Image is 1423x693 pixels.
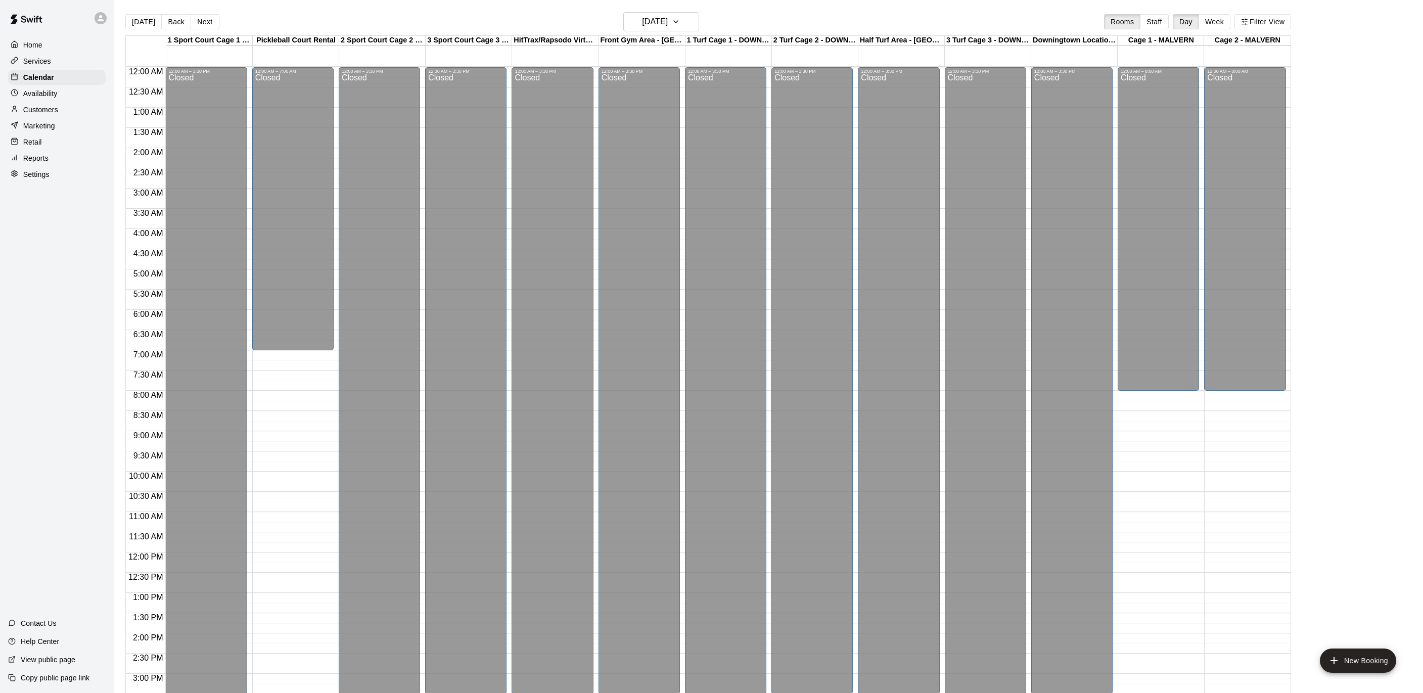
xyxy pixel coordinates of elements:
span: 3:00 PM [130,674,166,682]
span: 6:30 AM [131,330,166,339]
span: 3:30 AM [131,209,166,217]
p: Retail [23,137,42,147]
span: 12:30 AM [126,87,166,96]
span: 8:00 AM [131,391,166,399]
p: View public page [21,655,75,665]
span: 1:00 PM [130,593,166,602]
button: Day [1173,14,1199,29]
div: Cage 1 - MALVERN [1118,36,1204,45]
div: Settings [8,167,106,182]
span: 9:30 AM [131,451,166,460]
a: Calendar [8,70,106,85]
div: Closed [1207,74,1282,394]
span: 9:00 AM [131,431,166,440]
div: 3 Turf Cage 3 - DOWNINGTOWN [945,36,1031,45]
span: 10:30 AM [126,492,166,500]
span: 3:00 AM [131,189,166,197]
span: 1:00 AM [131,108,166,116]
div: 3 Sport Court Cage 3 - DOWNINGTOWN [426,36,512,45]
a: Customers [8,102,106,117]
span: 2:00 PM [130,633,166,642]
button: Week [1199,14,1230,29]
div: HitTrax/Rapsodo Virtual Reality Rental Cage - 16'x35' [512,36,599,45]
span: 2:00 AM [131,148,166,157]
a: Reports [8,151,106,166]
span: 11:00 AM [126,512,166,521]
span: 4:00 AM [131,229,166,238]
div: 12:00 AM – 8:00 AM [1121,69,1196,74]
span: 2:30 PM [130,654,166,662]
p: Calendar [23,72,54,82]
span: 8:30 AM [131,411,166,420]
p: Home [23,40,42,50]
span: 4:30 AM [131,249,166,258]
div: 12:00 AM – 3:30 PM [1034,69,1110,74]
span: 1:30 AM [131,128,166,136]
span: 5:00 AM [131,269,166,278]
a: Availability [8,86,106,101]
h6: [DATE] [642,15,668,29]
div: Pickleball Court Rental [253,36,339,45]
span: 12:30 PM [126,573,165,581]
div: 12:00 AM – 3:30 PM [688,69,763,74]
div: Front Gym Area - [GEOGRAPHIC_DATA] [599,36,685,45]
div: 12:00 AM – 8:00 AM [1207,69,1282,74]
div: 12:00 AM – 3:30 PM [168,69,244,74]
button: Rooms [1104,14,1140,29]
span: 7:00 AM [131,350,166,359]
span: 5:30 AM [131,290,166,298]
div: 2 Sport Court Cage 2 - DOWNINGTOWN [339,36,426,45]
span: 12:00 PM [126,552,165,561]
div: 12:00 AM – 8:00 AM: Closed [1204,67,1286,391]
div: 12:00 AM – 8:00 AM: Closed [1118,67,1199,391]
div: Closed [1121,74,1196,394]
p: Settings [23,169,50,179]
div: Closed [255,74,331,354]
span: 10:00 AM [126,472,166,480]
span: 11:30 AM [126,532,166,541]
p: Contact Us [21,618,57,628]
div: 12:00 AM – 3:30 PM [948,69,1023,74]
span: 2:30 AM [131,168,166,177]
span: 12:00 AM [126,67,166,76]
button: Filter View [1234,14,1291,29]
p: Marketing [23,121,55,131]
a: Services [8,54,106,69]
a: Home [8,37,106,53]
div: 12:00 AM – 3:30 PM [342,69,417,74]
div: 12:00 AM – 3:30 PM [861,69,936,74]
div: 1 Turf Cage 1 - DOWNINGTOWN [685,36,772,45]
p: Reports [23,153,49,163]
button: [DATE] [623,12,699,31]
div: Cage 2 - MALVERN [1204,36,1291,45]
p: Help Center [21,636,59,646]
div: 12:00 AM – 7:00 AM [255,69,331,74]
div: 12:00 AM – 3:30 PM [428,69,503,74]
a: Retail [8,134,106,150]
p: Availability [23,88,58,99]
span: 6:00 AM [131,310,166,318]
div: 12:00 AM – 7:00 AM: Closed [252,67,334,350]
div: Half Turf Area - [GEOGRAPHIC_DATA] [858,36,945,45]
p: Services [23,56,51,66]
button: Next [191,14,219,29]
button: Back [161,14,191,29]
span: 1:30 PM [130,613,166,622]
div: 2 Turf Cage 2 - DOWNINGTOWN [772,36,858,45]
button: Staff [1140,14,1169,29]
div: 1 Sport Court Cage 1 - DOWNINGTOWN [166,36,253,45]
div: Downingtown Location - OUTDOOR Turf Area [1031,36,1118,45]
button: [DATE] [125,14,162,29]
div: 12:00 AM – 3:30 PM [602,69,677,74]
a: Marketing [8,118,106,133]
p: Copy public page link [21,673,89,683]
div: 12:00 AM – 3:30 PM [515,69,590,74]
